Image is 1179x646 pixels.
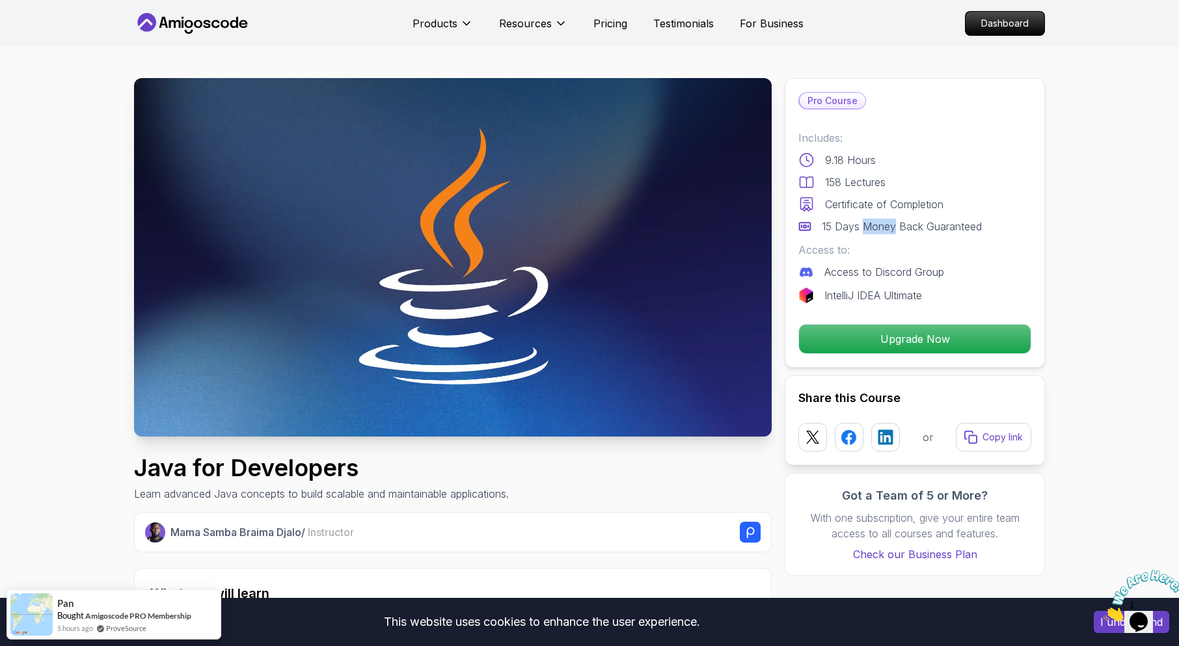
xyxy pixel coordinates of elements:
[965,11,1045,36] a: Dashboard
[1094,611,1169,633] button: Accept cookies
[740,16,804,31] a: For Business
[5,5,86,57] img: Chat attention grabber
[800,93,865,109] p: Pro Course
[150,584,755,602] h2: What you will learn
[983,431,1023,444] p: Copy link
[134,455,509,481] h1: Java for Developers
[798,510,1031,541] p: With one subscription, give your entire team access to all courses and features.
[923,429,934,445] p: or
[825,196,943,212] p: Certificate of Completion
[653,16,714,31] a: Testimonials
[145,522,165,543] img: Nelson Djalo
[825,152,876,168] p: 9.18 Hours
[10,608,1074,636] div: This website uses cookies to enhance the user experience.
[798,389,1031,407] h2: Share this Course
[824,288,922,303] p: IntelliJ IDEA Ultimate
[798,130,1031,146] p: Includes:
[308,526,354,539] span: Instructor
[106,623,146,634] a: ProveSource
[824,264,944,280] p: Access to Discord Group
[798,487,1031,505] h3: Got a Team of 5 or More?
[799,325,1031,353] p: Upgrade Now
[499,16,567,42] button: Resources
[798,324,1031,354] button: Upgrade Now
[956,423,1031,451] button: Copy link
[413,16,473,42] button: Products
[499,16,552,31] p: Resources
[5,5,10,16] span: 1
[966,12,1044,35] p: Dashboard
[57,610,84,621] span: Bought
[822,219,982,234] p: 15 Days Money Back Guaranteed
[798,288,814,303] img: jetbrains logo
[57,598,74,609] span: Pan
[593,16,627,31] a: Pricing
[10,593,53,636] img: provesource social proof notification image
[57,623,93,634] span: 5 hours ago
[170,524,354,540] p: Mama Samba Braima Djalo /
[413,16,457,31] p: Products
[85,611,191,621] a: Amigoscode PRO Membership
[825,174,886,190] p: 158 Lectures
[134,78,772,437] img: java-for-developers_thumbnail
[1098,565,1179,626] iframe: chat widget
[798,546,1031,562] a: Check our Business Plan
[798,242,1031,258] p: Access to:
[134,486,509,502] p: Learn advanced Java concepts to build scalable and maintainable applications.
